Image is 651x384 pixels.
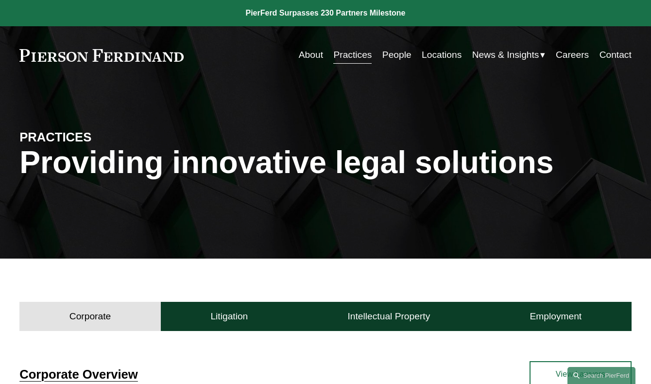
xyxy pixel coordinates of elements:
[69,311,111,322] h4: Corporate
[530,311,582,322] h4: Employment
[19,145,632,180] h1: Providing innovative legal solutions
[600,46,632,64] a: Contact
[348,311,430,322] h4: Intellectual Property
[19,367,138,381] a: Corporate Overview
[567,367,635,384] a: Search this site
[19,129,172,145] h4: PRACTICES
[472,46,546,64] a: folder dropdown
[333,46,372,64] a: Practices
[382,46,411,64] a: People
[422,46,462,64] a: Locations
[210,311,248,322] h4: Litigation
[299,46,323,64] a: About
[556,46,589,64] a: Careers
[472,47,539,64] span: News & Insights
